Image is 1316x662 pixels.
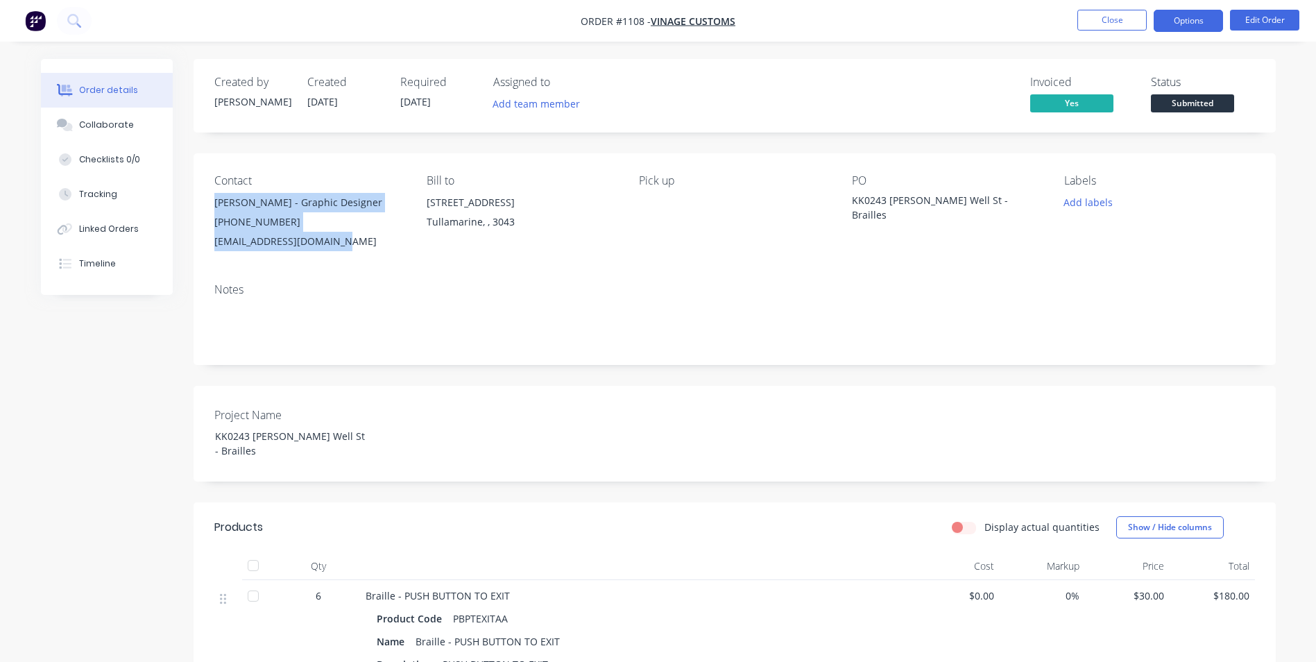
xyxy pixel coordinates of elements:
div: Labels [1064,174,1254,187]
button: Edit Order [1230,10,1299,31]
div: [STREET_ADDRESS] [427,193,617,212]
div: Tracking [79,188,117,201]
div: Contact [214,174,404,187]
div: Tullamarine, , 3043 [427,212,617,232]
button: Submitted [1151,94,1234,115]
div: Status [1151,76,1255,89]
div: Markup [1000,552,1085,580]
div: Timeline [79,257,116,270]
span: [DATE] [400,95,431,108]
label: Display actual quantities [984,520,1100,534]
div: Braille - PUSH BUTTON TO EXIT [410,631,565,652]
div: KK0243 [PERSON_NAME] Well St - Brailles [852,193,1025,222]
span: 6 [316,588,321,603]
span: $0.00 [921,588,995,603]
a: Vinage Customs [651,15,735,28]
div: Price [1085,552,1170,580]
button: Collaborate [41,108,173,142]
div: Notes [214,283,1255,296]
div: Total [1170,552,1255,580]
div: [PERSON_NAME] [214,94,291,109]
button: Order details [41,73,173,108]
span: $30.00 [1091,588,1165,603]
div: Created [307,76,384,89]
div: Cost [915,552,1000,580]
div: Order details [79,84,138,96]
button: Options [1154,10,1223,32]
button: Close [1077,10,1147,31]
div: Products [214,519,263,536]
span: Submitted [1151,94,1234,112]
span: Order #1108 - [581,15,651,28]
span: $180.00 [1175,588,1249,603]
div: Name [377,631,410,652]
span: Braille - PUSH BUTTON TO EXIT [366,589,510,602]
div: [STREET_ADDRESS]Tullamarine, , 3043 [427,193,617,237]
div: Checklists 0/0 [79,153,140,166]
div: Linked Orders [79,223,139,235]
div: PBPTEXITAA [447,609,513,629]
button: Tracking [41,177,173,212]
div: Required [400,76,477,89]
button: Add team member [485,94,587,113]
span: 0% [1005,588,1079,603]
span: Yes [1030,94,1113,112]
div: Pick up [639,174,829,187]
label: Project Name [214,407,388,423]
button: Checklists 0/0 [41,142,173,177]
div: Bill to [427,174,617,187]
div: PO [852,174,1042,187]
div: Product Code [377,609,447,629]
div: Assigned to [493,76,632,89]
button: Linked Orders [41,212,173,246]
button: Add team member [493,94,588,113]
button: Timeline [41,246,173,281]
div: [PHONE_NUMBER] [214,212,404,232]
div: [PERSON_NAME] - Graphic Designer[PHONE_NUMBER][EMAIL_ADDRESS][DOMAIN_NAME] [214,193,404,251]
div: Qty [277,552,360,580]
button: Add labels [1057,193,1120,212]
div: Collaborate [79,119,134,131]
div: KK0243 [PERSON_NAME] Well St - Brailles [204,426,377,461]
div: Created by [214,76,291,89]
span: [DATE] [307,95,338,108]
div: Invoiced [1030,76,1134,89]
div: [EMAIL_ADDRESS][DOMAIN_NAME] [214,232,404,251]
button: Show / Hide columns [1116,516,1224,538]
div: [PERSON_NAME] - Graphic Designer [214,193,404,212]
img: Factory [25,10,46,31]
